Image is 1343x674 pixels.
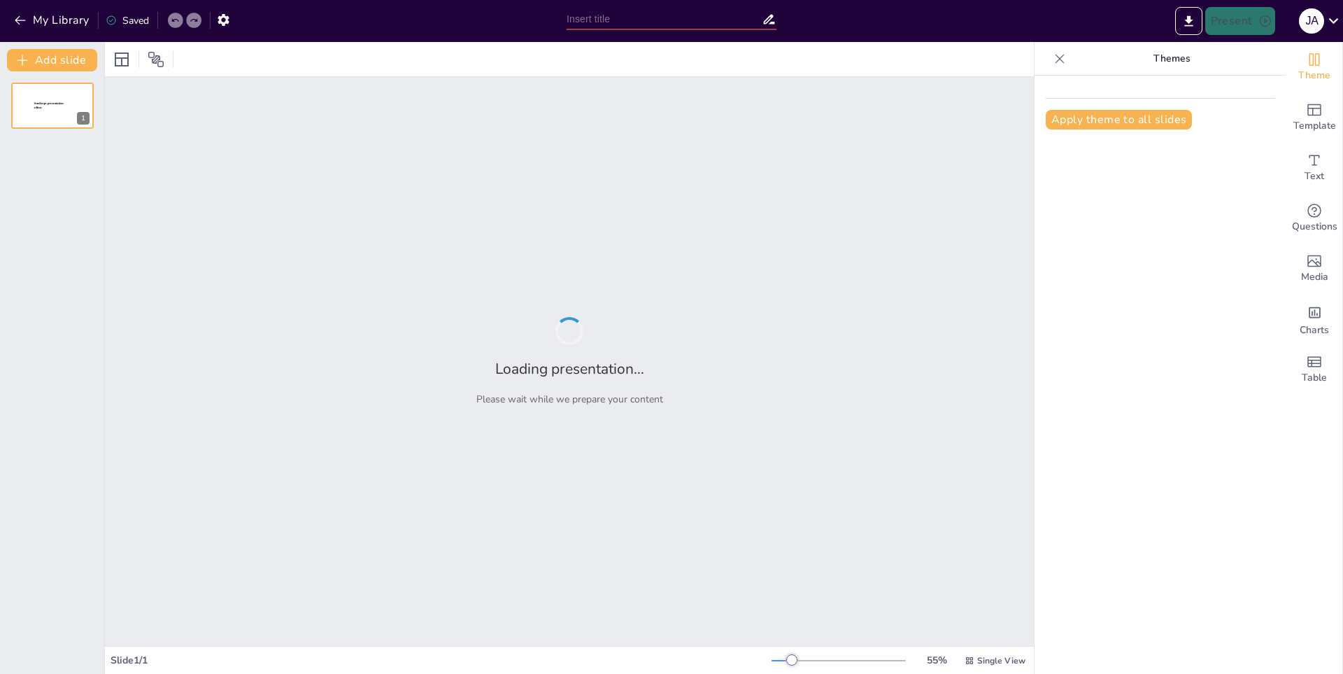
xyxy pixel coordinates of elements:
div: Get real-time input from your audience [1286,193,1342,244]
input: Insert title [567,9,762,29]
span: Charts [1300,323,1329,338]
div: J A [1299,8,1324,34]
button: Present [1205,7,1275,35]
div: Saved [106,14,149,27]
div: Add images, graphics, shapes or video [1286,244,1342,294]
span: Table [1302,370,1327,386]
button: Add slide [7,49,97,71]
div: 55 % [920,654,953,667]
div: 1 [11,83,94,129]
div: 1 [77,112,90,125]
span: Text [1305,169,1324,184]
div: Add a table [1286,344,1342,395]
div: Change the overall theme [1286,42,1342,92]
div: Add charts and graphs [1286,294,1342,344]
span: Questions [1292,219,1337,234]
span: Media [1301,269,1328,285]
p: Themes [1071,42,1272,76]
div: Layout [111,48,133,71]
button: J A [1299,7,1324,35]
span: Template [1293,118,1336,134]
button: Apply theme to all slides [1046,110,1192,129]
p: Please wait while we prepare your content [476,393,663,406]
span: Position [148,51,164,68]
h2: Loading presentation... [495,359,644,379]
button: My Library [10,9,95,31]
button: Export to PowerPoint [1175,7,1202,35]
div: Add ready made slides [1286,92,1342,143]
span: Sendsteps presentation editor [34,102,64,110]
span: Single View [977,655,1025,666]
span: Theme [1298,68,1330,83]
div: Slide 1 / 1 [111,654,772,667]
div: Add text boxes [1286,143,1342,193]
